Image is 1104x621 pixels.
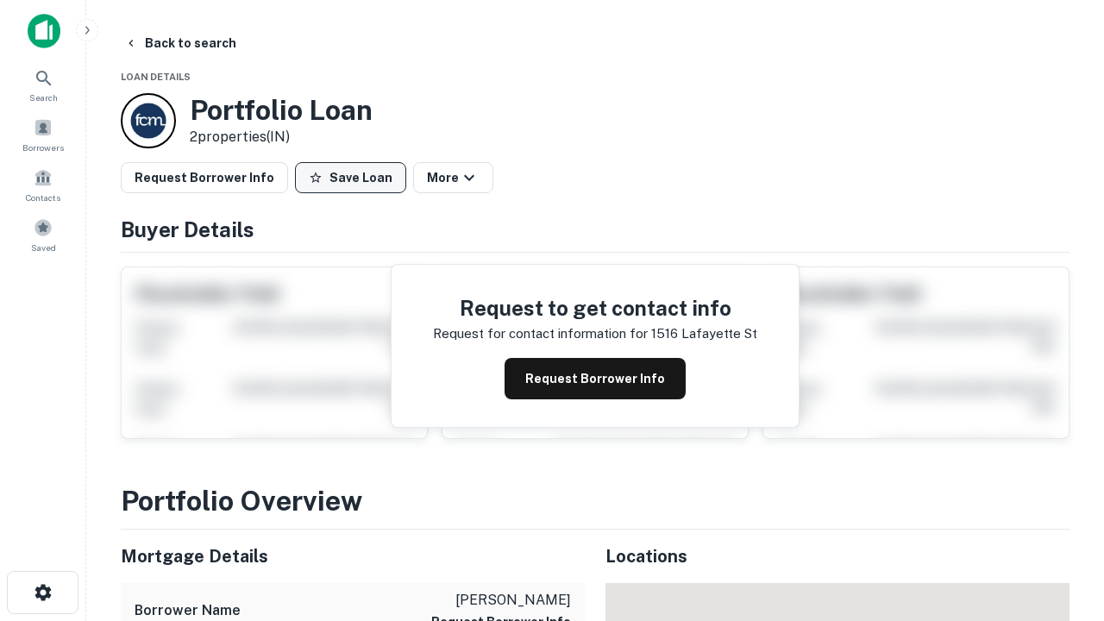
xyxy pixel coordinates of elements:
button: More [413,162,493,193]
iframe: Chat Widget [1018,428,1104,511]
p: 2 properties (IN) [190,127,373,147]
h3: Portfolio Overview [121,480,1069,522]
h4: Request to get contact info [433,292,757,323]
a: Saved [5,211,81,258]
h5: Mortgage Details [121,543,585,569]
span: Saved [31,241,56,254]
span: Loan Details [121,72,191,82]
p: 1516 lafayette st [651,323,757,344]
span: Borrowers [22,141,64,154]
a: Borrowers [5,111,81,158]
h5: Locations [605,543,1069,569]
a: Contacts [5,161,81,208]
h3: Portfolio Loan [190,94,373,127]
span: Search [29,91,58,104]
button: Back to search [117,28,243,59]
p: [PERSON_NAME] [431,590,571,611]
span: Contacts [26,191,60,204]
img: capitalize-icon.png [28,14,60,48]
button: Request Borrower Info [505,358,686,399]
h6: Borrower Name [135,600,241,621]
button: Request Borrower Info [121,162,288,193]
button: Save Loan [295,162,406,193]
h4: Buyer Details [121,214,1069,245]
p: Request for contact information for [433,323,648,344]
a: Search [5,61,81,108]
